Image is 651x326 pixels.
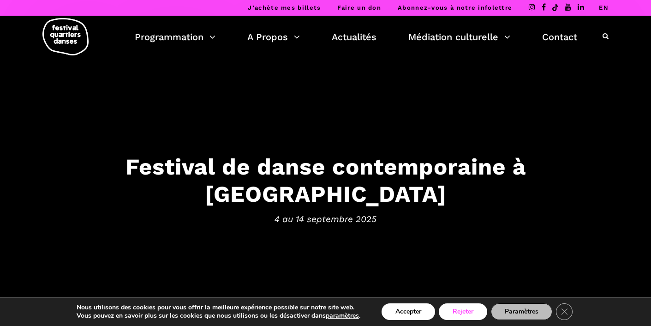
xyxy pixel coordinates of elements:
[491,303,552,320] button: Paramètres
[332,29,376,45] a: Actualités
[247,29,300,45] a: A Propos
[398,4,512,11] a: Abonnez-vous à notre infolettre
[337,4,381,11] a: Faire un don
[77,303,360,312] p: Nous utilisons des cookies pour vous offrir la meilleure expérience possible sur notre site web.
[556,303,573,320] button: Close GDPR Cookie Banner
[77,312,360,320] p: Vous pouvez en savoir plus sur les cookies que nous utilisons ou les désactiver dans .
[326,312,359,320] button: paramètres
[135,29,215,45] a: Programmation
[382,303,435,320] button: Accepter
[439,303,487,320] button: Rejeter
[40,153,612,208] h3: Festival de danse contemporaine à [GEOGRAPHIC_DATA]
[599,4,609,11] a: EN
[248,4,321,11] a: J’achète mes billets
[42,18,89,55] img: logo-fqd-med
[40,212,612,226] span: 4 au 14 septembre 2025
[408,29,510,45] a: Médiation culturelle
[542,29,577,45] a: Contact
